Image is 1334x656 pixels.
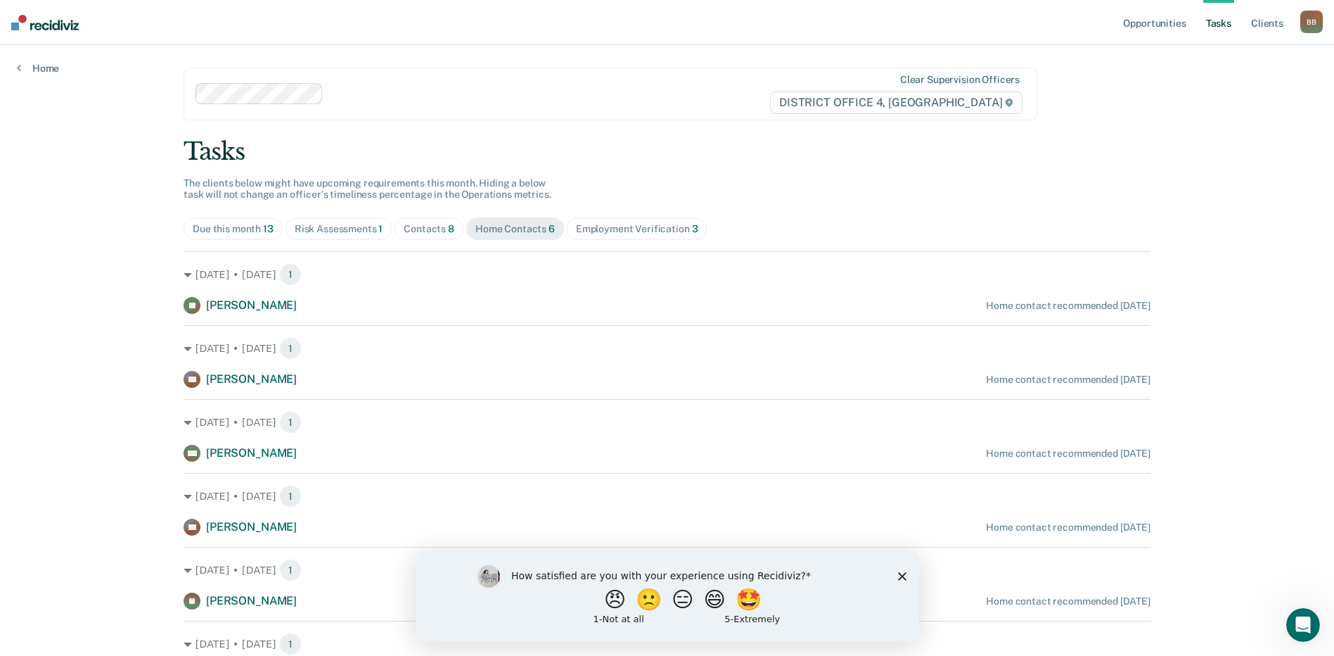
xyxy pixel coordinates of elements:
[770,92,1022,114] span: DISTRICT OFFICE 4, [GEOGRAPHIC_DATA]
[263,223,274,234] span: 13
[206,372,297,386] span: [PERSON_NAME]
[295,223,383,235] div: Risk Assessments
[206,520,297,534] span: [PERSON_NAME]
[17,62,59,75] a: Home
[184,337,1150,360] div: [DATE] • [DATE] 1
[279,263,302,286] span: 1
[986,300,1150,312] div: Home contact recommended [DATE]
[184,137,1150,166] div: Tasks
[184,559,1150,581] div: [DATE] • [DATE] 1
[279,485,302,507] span: 1
[193,223,274,235] div: Due this month
[448,223,454,234] span: 8
[1300,11,1323,33] div: B B
[206,594,297,607] span: [PERSON_NAME]
[206,298,297,312] span: [PERSON_NAME]
[549,223,555,234] span: 6
[576,223,698,235] div: Employment Verification
[279,337,302,360] span: 1
[184,177,551,201] span: The clients below might have upcoming requirements this month. Hiding a below task will not chang...
[184,263,1150,286] div: [DATE] • [DATE] 1
[475,223,555,235] div: Home Contacts
[184,485,1150,507] div: [DATE] • [DATE] 1
[206,446,297,460] span: [PERSON_NAME]
[900,74,1020,86] div: Clear supervision officers
[404,223,454,235] div: Contacts
[11,15,79,30] img: Recidiviz
[986,374,1150,386] div: Home contact recommended [DATE]
[416,551,919,642] iframe: Survey by Kim from Recidiviz
[986,448,1150,460] div: Home contact recommended [DATE]
[378,223,383,234] span: 1
[279,411,302,434] span: 1
[184,411,1150,434] div: [DATE] • [DATE] 1
[986,522,1150,534] div: Home contact recommended [DATE]
[279,633,302,655] span: 1
[1300,11,1323,33] button: BB
[279,559,302,581] span: 1
[692,223,698,234] span: 3
[986,595,1150,607] div: Home contact recommended [DATE]
[184,633,1150,655] div: [DATE] • [DATE] 1
[1286,608,1320,642] iframe: Intercom live chat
